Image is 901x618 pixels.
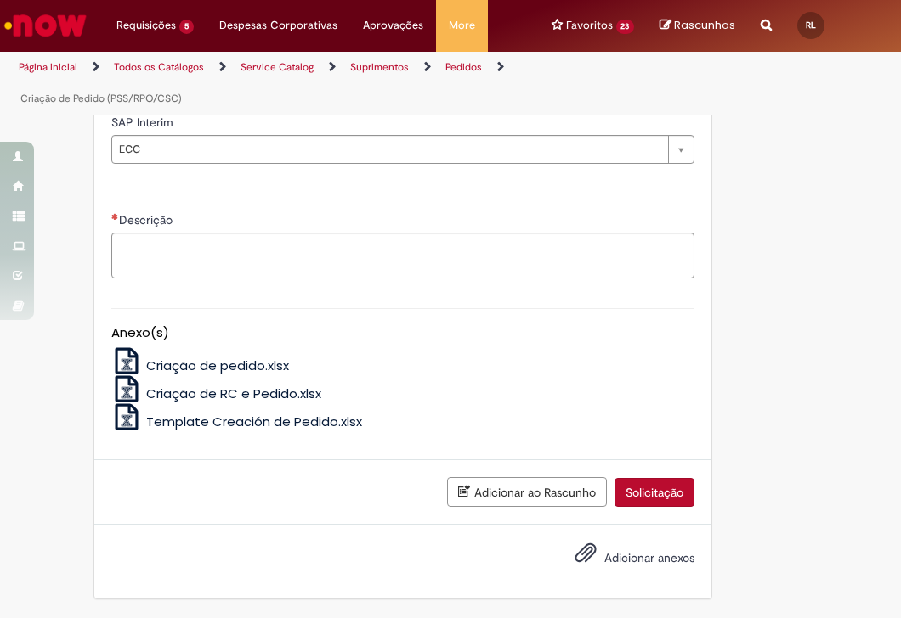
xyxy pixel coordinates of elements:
[13,52,513,115] ul: Trilhas de página
[241,60,314,74] a: Service Catalog
[19,60,77,74] a: Página inicial
[674,17,735,33] span: Rascunhos
[111,326,695,340] h5: Anexo(s)
[570,537,601,576] button: Adicionar anexos
[604,550,694,565] span: Adicionar anexos
[119,136,660,163] span: ECC
[111,357,290,374] a: Criação de pedido.xlsx
[114,60,204,74] a: Todos os Catálogos
[616,20,635,34] span: 23
[111,233,695,278] textarea: Descrição
[111,413,363,430] a: Template Creación de Pedido.xlsx
[449,17,475,34] span: More
[566,17,613,34] span: Favoritos
[119,212,176,228] span: Descrição
[447,477,607,507] button: Adicionar ao Rascunho
[20,92,182,105] a: Criação de Pedido (PSS/RPO/CSC)
[660,17,735,33] a: No momento, sua lista de rascunhos tem 0 Itens
[219,17,337,34] span: Despesas Corporativas
[111,213,119,220] span: Necessários
[350,60,409,74] a: Suprimentos
[2,8,89,42] img: ServiceNow
[363,17,423,34] span: Aprovações
[445,60,482,74] a: Pedidos
[111,385,322,402] a: Criação de RC e Pedido.xlsx
[146,357,289,374] span: Criação de pedido.xlsx
[806,20,816,31] span: RL
[111,115,177,130] span: SAP Interim
[146,413,362,430] span: Template Creación de Pedido.xlsx
[116,17,176,34] span: Requisições
[146,385,321,402] span: Criação de RC e Pedido.xlsx
[179,20,194,34] span: 5
[615,478,694,507] button: Solicitação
